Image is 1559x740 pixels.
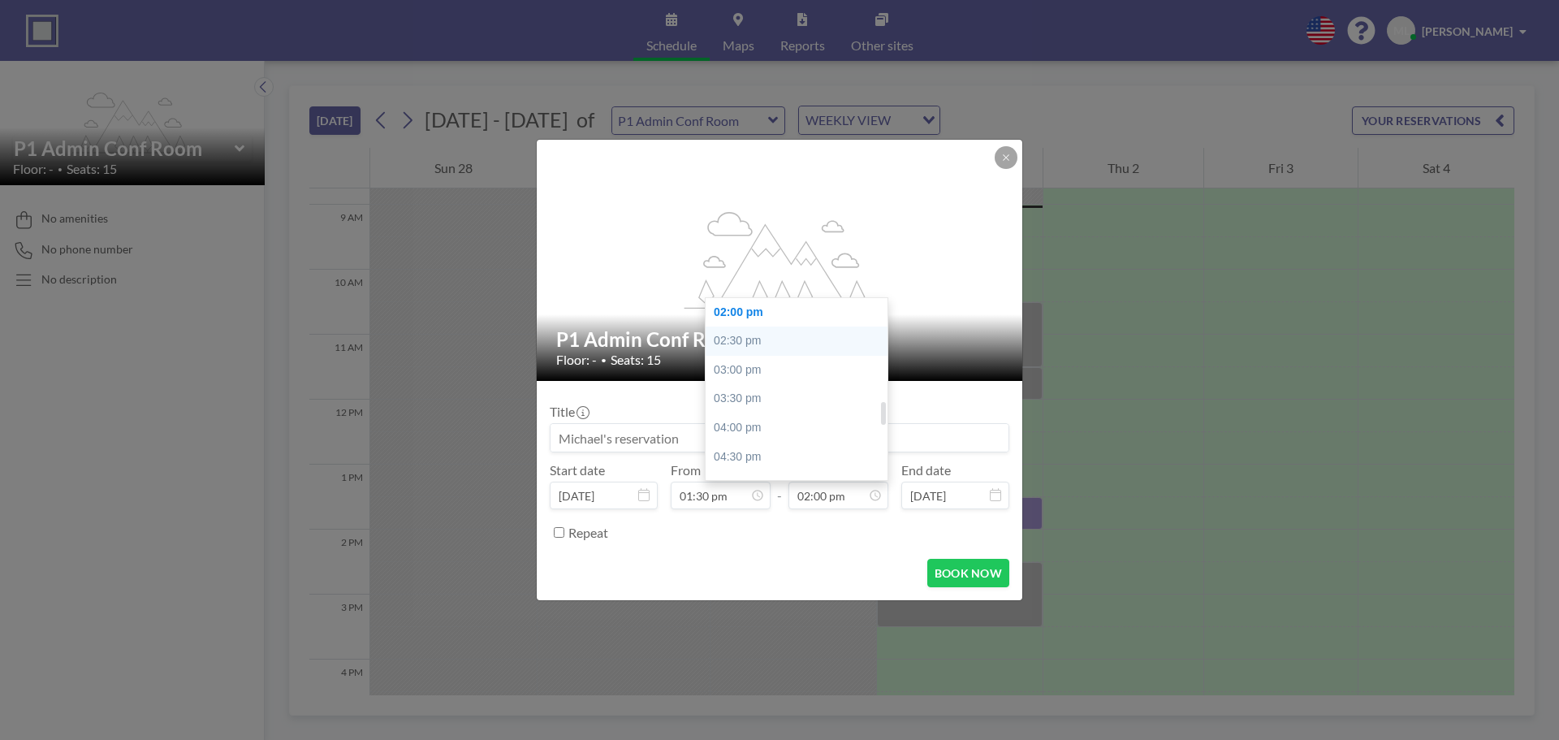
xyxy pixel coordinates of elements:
[550,462,605,478] label: Start date
[927,559,1009,587] button: BOOK NOW
[556,352,597,368] span: Floor: -
[601,354,607,366] span: •
[551,424,1008,452] input: Michael's reservation
[568,525,608,541] label: Repeat
[611,352,661,368] span: Seats: 15
[706,443,896,472] div: 04:30 pm
[901,462,951,478] label: End date
[706,356,896,385] div: 03:00 pm
[706,471,896,500] div: 05:00 pm
[550,404,588,420] label: Title
[706,413,896,443] div: 04:00 pm
[556,327,1004,352] h2: P1 Admin Conf Room
[706,298,896,327] div: 02:00 pm
[777,468,782,504] span: -
[706,384,896,413] div: 03:30 pm
[706,327,896,356] div: 02:30 pm
[671,462,701,478] label: From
